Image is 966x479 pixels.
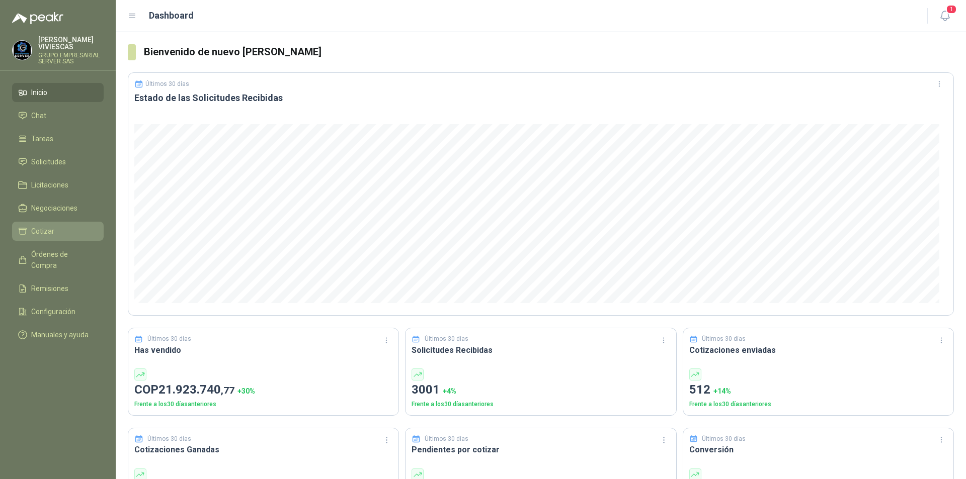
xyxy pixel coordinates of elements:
[12,302,104,321] a: Configuración
[12,83,104,102] a: Inicio
[221,385,234,396] span: ,77
[12,325,104,344] a: Manuales y ayuda
[31,329,89,340] span: Manuales y ayuda
[425,334,468,344] p: Últimos 30 días
[31,226,54,237] span: Cotizar
[31,249,94,271] span: Órdenes de Compra
[144,44,954,60] h3: Bienvenido de nuevo [PERSON_NAME]
[147,334,191,344] p: Últimos 30 días
[689,400,947,409] p: Frente a los 30 días anteriores
[12,106,104,125] a: Chat
[237,387,255,395] span: + 30 %
[412,344,670,356] h3: Solicitudes Recibidas
[149,9,194,23] h1: Dashboard
[12,129,104,148] a: Tareas
[443,387,456,395] span: + 4 %
[134,92,947,104] h3: Estado de las Solicitudes Recibidas
[31,156,66,167] span: Solicitudes
[31,87,47,98] span: Inicio
[936,7,954,25] button: 1
[689,443,947,456] h3: Conversión
[412,380,670,400] p: 3001
[713,387,731,395] span: + 14 %
[12,222,104,241] a: Cotizar
[12,175,104,195] a: Licitaciones
[13,41,32,60] img: Company Logo
[12,245,104,275] a: Órdenes de Compra
[38,52,104,64] p: GRUPO EMPRESARIAL SERVER SAS
[134,344,392,356] h3: Has vendido
[31,133,53,144] span: Tareas
[158,382,234,397] span: 21.923.740
[12,152,104,171] a: Solicitudes
[147,434,191,444] p: Últimos 30 días
[145,80,189,87] p: Últimos 30 días
[12,279,104,298] a: Remisiones
[134,400,392,409] p: Frente a los 30 días anteriores
[31,306,75,317] span: Configuración
[412,400,670,409] p: Frente a los 30 días anteriores
[689,380,947,400] p: 512
[31,179,68,190] span: Licitaciones
[12,199,104,218] a: Negociaciones
[31,283,68,294] span: Remisiones
[38,36,104,50] p: [PERSON_NAME] VIVIESCAS
[31,110,46,121] span: Chat
[425,434,468,444] p: Últimos 30 días
[702,334,746,344] p: Últimos 30 días
[412,443,670,456] h3: Pendientes por cotizar
[134,443,392,456] h3: Cotizaciones Ganadas
[702,434,746,444] p: Últimos 30 días
[946,5,957,14] span: 1
[12,12,63,24] img: Logo peakr
[134,380,392,400] p: COP
[31,203,77,214] span: Negociaciones
[689,344,947,356] h3: Cotizaciones enviadas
